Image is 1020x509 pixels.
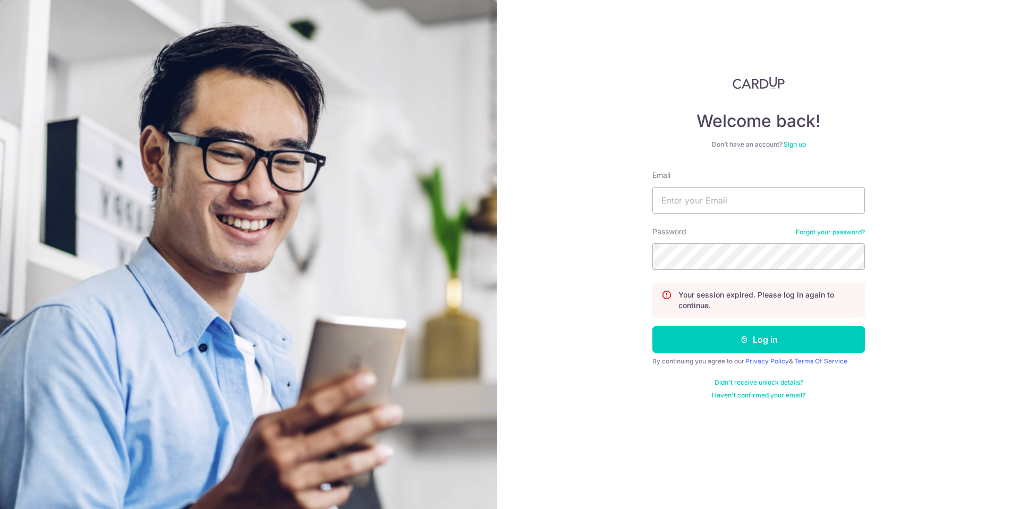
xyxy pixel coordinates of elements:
a: Privacy Policy [745,357,789,365]
div: By continuing you agree to our & [652,357,865,366]
h4: Welcome back! [652,111,865,132]
a: Terms Of Service [794,357,847,365]
label: Password [652,226,686,237]
p: Your session expired. Please log in again to continue. [678,290,856,311]
div: Don’t have an account? [652,140,865,149]
a: Haven't confirmed your email? [712,391,805,400]
a: Didn't receive unlock details? [715,378,803,387]
a: Sign up [784,140,806,148]
img: CardUp Logo [733,77,785,89]
a: Forgot your password? [796,228,865,236]
input: Enter your Email [652,187,865,214]
label: Email [652,170,670,181]
button: Log in [652,326,865,353]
